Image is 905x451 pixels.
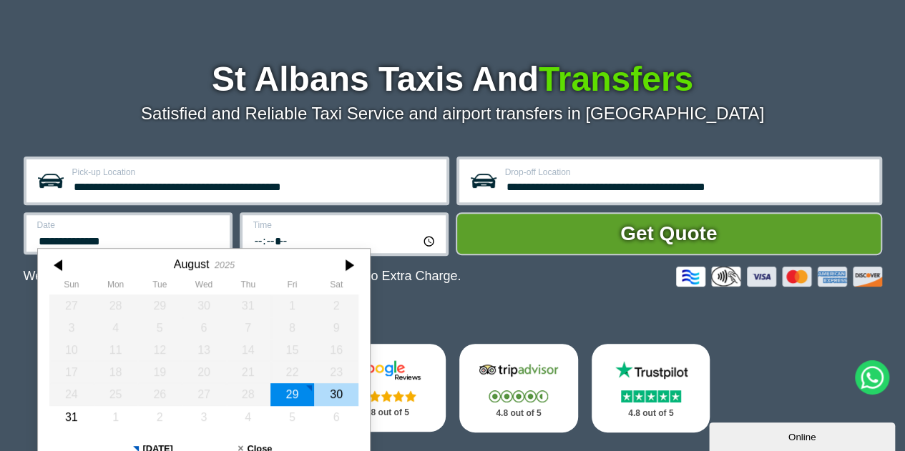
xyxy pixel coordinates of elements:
label: Pick-up Location [72,168,438,177]
div: 31 July 2025 [225,294,270,317]
img: Stars [621,390,681,402]
div: 29 July 2025 [137,294,182,317]
div: 06 August 2025 [182,317,226,339]
div: August [173,257,209,271]
div: 15 August 2025 [270,339,314,361]
label: Time [253,221,437,229]
img: Stars [357,390,416,402]
label: Date [37,221,221,229]
div: 19 August 2025 [137,361,182,383]
div: 30 July 2025 [182,294,226,317]
img: Trustpilot [608,360,694,381]
p: Satisfied and Reliable Taxi Service and airport transfers in [GEOGRAPHIC_DATA] [24,104,882,124]
div: 31 August 2025 [49,406,94,428]
div: 2025 [214,259,234,270]
h1: St Albans Taxis And [24,62,882,96]
div: 04 September 2025 [225,406,270,428]
a: Tripadvisor Stars 4.8 out of 5 [459,344,578,432]
div: 02 September 2025 [137,406,182,428]
div: 27 August 2025 [182,383,226,405]
div: 26 August 2025 [137,383,182,405]
button: Get Quote [456,212,882,255]
th: Monday [93,279,137,294]
th: Wednesday [182,279,226,294]
div: 27 July 2025 [49,294,94,317]
div: 30 August 2025 [314,383,358,405]
p: 4.8 out of 5 [475,405,562,422]
p: 4.8 out of 5 [607,405,695,422]
img: Tripadvisor [476,360,562,381]
th: Tuesday [137,279,182,294]
div: 09 August 2025 [314,317,358,339]
div: 10 August 2025 [49,339,94,361]
div: 18 August 2025 [93,361,137,383]
a: Trustpilot Stars 4.8 out of 5 [592,344,710,432]
span: The Car at No Extra Charge. [297,269,461,283]
th: Thursday [225,279,270,294]
label: Drop-off Location [505,168,871,177]
div: 14 August 2025 [225,339,270,361]
div: 24 August 2025 [49,383,94,405]
div: 28 July 2025 [93,294,137,317]
div: 11 August 2025 [93,339,137,361]
img: Stars [489,390,548,402]
iframe: chat widget [709,420,898,451]
div: 01 September 2025 [93,406,137,428]
div: 22 August 2025 [270,361,314,383]
p: We Now Accept Card & Contactless Payment In [24,269,461,284]
th: Friday [270,279,314,294]
div: 16 August 2025 [314,339,358,361]
div: 01 August 2025 [270,294,314,317]
div: 02 August 2025 [314,294,358,317]
span: Transfers [539,60,693,98]
div: 03 September 2025 [182,406,226,428]
div: 12 August 2025 [137,339,182,361]
p: 4.8 out of 5 [343,404,430,422]
div: 08 August 2025 [270,317,314,339]
div: 03 August 2025 [49,317,94,339]
div: 20 August 2025 [182,361,226,383]
div: 04 August 2025 [93,317,137,339]
div: 25 August 2025 [93,383,137,405]
div: 17 August 2025 [49,361,94,383]
div: 21 August 2025 [225,361,270,383]
img: Credit And Debit Cards [676,267,882,287]
div: 05 August 2025 [137,317,182,339]
div: 23 August 2025 [314,361,358,383]
div: 05 September 2025 [270,406,314,428]
th: Saturday [314,279,358,294]
a: Google Stars 4.8 out of 5 [327,344,446,432]
div: 07 August 2025 [225,317,270,339]
div: 28 August 2025 [225,383,270,405]
div: 06 September 2025 [314,406,358,428]
img: Google [343,360,429,381]
div: 13 August 2025 [182,339,226,361]
div: 29 August 2025 [270,383,314,405]
th: Sunday [49,279,94,294]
